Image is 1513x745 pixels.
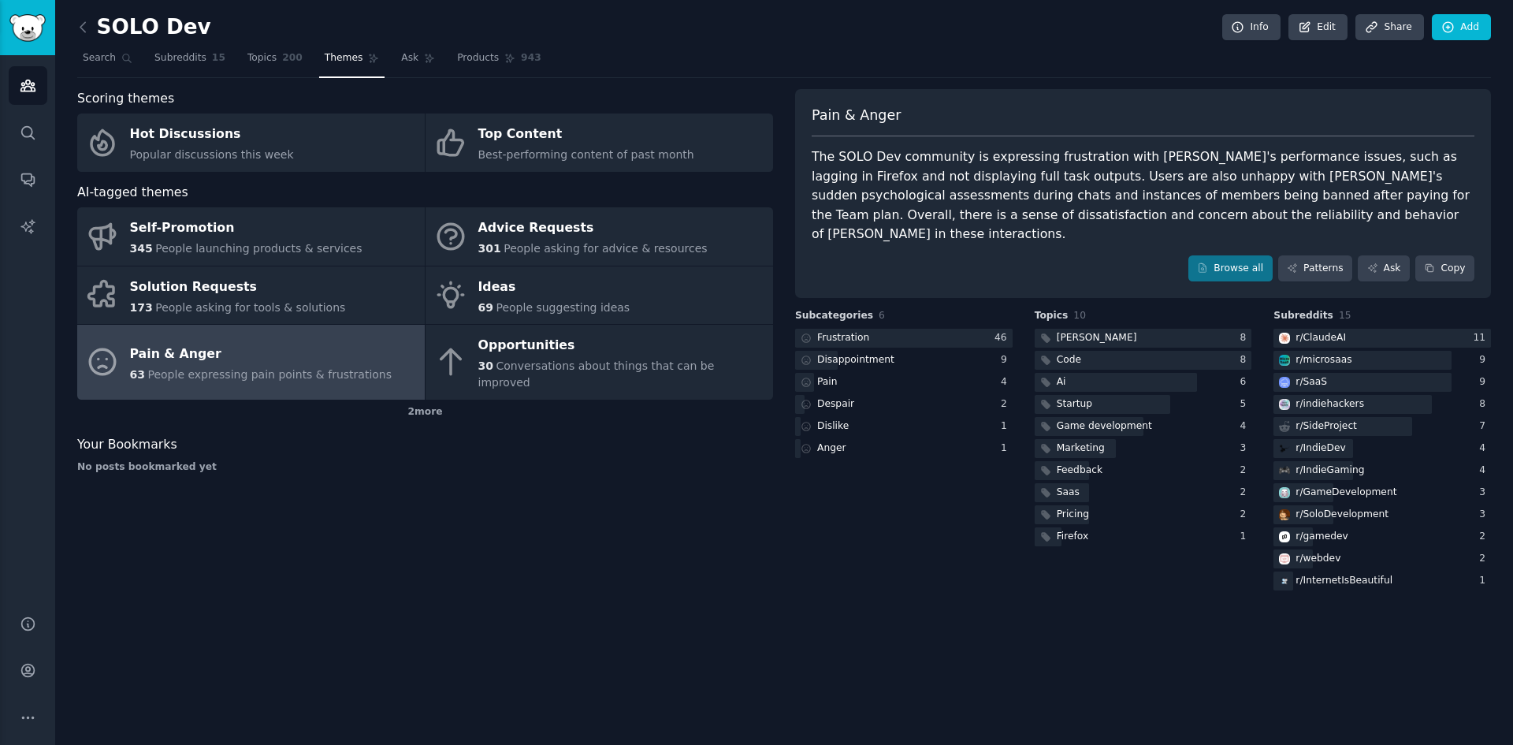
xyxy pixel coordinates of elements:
div: r/ indiehackers [1296,397,1364,412]
a: Topics200 [242,46,308,78]
a: Saas2 [1035,483,1252,503]
div: Hot Discussions [130,122,294,147]
div: 8 [1240,353,1252,367]
span: Subreddits [1273,309,1333,323]
div: r/ InternetIsBeautiful [1296,574,1392,588]
div: r/ gamedev [1296,530,1348,544]
span: 15 [1339,310,1351,321]
a: [PERSON_NAME]8 [1035,329,1252,348]
a: IndieGamingr/IndieGaming4 [1273,461,1491,481]
span: People launching products & services [155,242,362,255]
span: AI-tagged themes [77,183,188,203]
div: Opportunities [478,333,765,359]
span: Popular discussions this week [130,148,294,161]
a: Add [1432,14,1491,41]
div: 2 [1240,486,1252,500]
a: gamedevr/gamedev2 [1273,527,1491,547]
span: People asking for tools & solutions [155,301,345,314]
div: [PERSON_NAME] [1057,331,1137,345]
a: InternetIsBeautifulr/InternetIsBeautiful1 [1273,572,1491,591]
div: 1 [1240,530,1252,544]
span: Topics [247,51,277,65]
div: 2 [1240,464,1252,478]
a: Ask [396,46,441,78]
div: Pain [817,375,838,389]
span: Themes [325,51,363,65]
span: Your Bookmarks [77,435,177,455]
div: 1 [1001,419,1013,434]
div: 3 [1240,441,1252,456]
div: 4 [1479,464,1491,478]
img: GummySearch logo [9,14,46,42]
a: Hot DiscussionsPopular discussions this week [77,114,425,172]
a: Edit [1288,14,1348,41]
div: r/ IndieDev [1296,441,1345,456]
div: r/ GameDevelopment [1296,486,1396,500]
a: Pain4 [795,373,1013,393]
div: Self-Promotion [130,216,362,241]
span: 301 [478,242,501,255]
a: IndieDevr/IndieDev4 [1273,439,1491,459]
img: ClaudeAI [1279,333,1290,344]
a: Browse all [1188,255,1273,282]
span: 30 [478,359,493,372]
img: gamedev [1279,531,1290,542]
div: No posts bookmarked yet [77,460,773,475]
div: Despair [817,397,854,412]
a: Ideas69People suggesting ideas [426,266,773,325]
div: 9 [1001,353,1013,367]
span: 173 [130,301,153,314]
a: Share [1355,14,1423,41]
a: Opportunities30Conversations about things that can be improved [426,325,773,400]
a: GameDevelopmentr/GameDevelopment3 [1273,483,1491,503]
div: 9 [1479,353,1491,367]
div: 1 [1001,441,1013,456]
a: Pain & Anger63People expressing pain points & frustrations [77,325,425,400]
a: Products943 [452,46,546,78]
a: Dislike1 [795,417,1013,437]
a: Ask [1358,255,1410,282]
img: SoloDevelopment [1279,509,1290,520]
div: 2 [1479,530,1491,544]
a: Themes [319,46,385,78]
span: 200 [282,51,303,65]
div: Advice Requests [478,216,708,241]
span: Search [83,51,116,65]
span: 6 [879,310,885,321]
div: Marketing [1057,441,1105,456]
div: Frustration [817,331,869,345]
div: r/ webdev [1296,552,1340,566]
a: SaaSr/SaaS9 [1273,373,1491,393]
span: Subcategories [795,309,873,323]
a: Anger1 [795,439,1013,459]
div: 8 [1240,331,1252,345]
img: webdev [1279,553,1290,564]
span: Conversations about things that can be improved [478,359,715,389]
a: Code8 [1035,351,1252,371]
span: People asking for advice & resources [504,242,707,255]
span: 63 [130,368,145,381]
a: Pricing2 [1035,505,1252,525]
a: Subreddits15 [149,46,231,78]
a: Self-Promotion345People launching products & services [77,207,425,266]
div: r/ microsaas [1296,353,1351,367]
a: Search [77,46,138,78]
div: 4 [1001,375,1013,389]
img: GameDevelopment [1279,487,1290,498]
h2: SOLO Dev [77,15,211,40]
a: Advice Requests301People asking for advice & resources [426,207,773,266]
img: indiehackers [1279,399,1290,410]
span: Subreddits [154,51,206,65]
span: Scoring themes [77,89,174,109]
div: 4 [1240,419,1252,434]
div: Disappointment [817,353,894,367]
a: indiehackersr/indiehackers8 [1273,395,1491,415]
a: SoloDevelopmentr/SoloDevelopment3 [1273,505,1491,525]
div: 8 [1479,397,1491,412]
div: The SOLO Dev community is expressing frustration with [PERSON_NAME]'s performance issues, such as... [812,147,1474,244]
div: Ai [1057,375,1066,389]
div: 7 [1479,419,1491,434]
div: r/ IndieGaming [1296,464,1364,478]
span: 15 [212,51,225,65]
span: Pain & Anger [812,106,901,125]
